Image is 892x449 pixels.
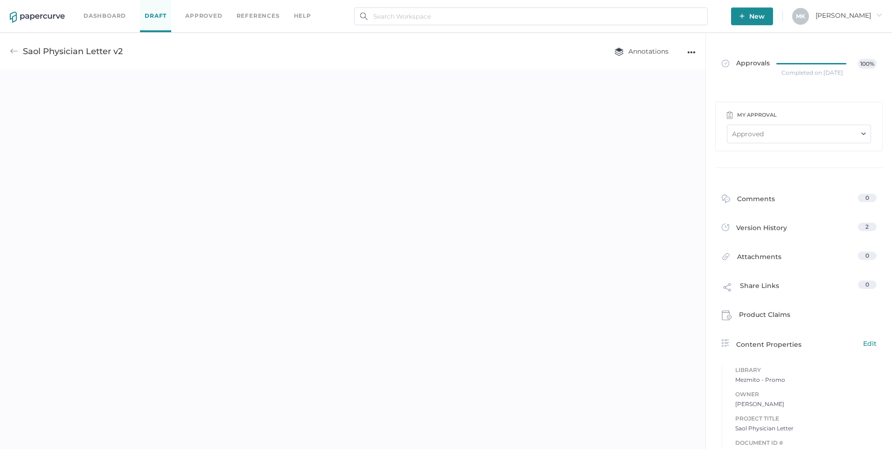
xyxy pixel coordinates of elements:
span: Edit [863,338,877,349]
span: 0 [865,252,869,259]
div: Comments [722,194,775,208]
a: References [237,11,280,21]
div: Share Links [722,281,779,298]
img: down-chevron.8e65701e.svg [861,133,866,135]
img: content-properties-icon.34d20aed.svg [722,339,729,347]
a: Product Claims [722,309,877,323]
span: Document ID # [735,438,877,448]
span: 0 [865,194,869,201]
img: attachments-icon.0dd0e375.svg [722,253,730,263]
span: 2 [865,223,869,230]
img: versions-icon.ee5af6b0.svg [722,224,729,233]
img: share-link-icon.af96a55c.svg [722,281,733,295]
div: Saol Physician Letter v2 [23,42,123,60]
a: Content PropertiesEdit [722,338,877,350]
span: Project Title [735,414,877,424]
span: Owner [735,389,877,400]
div: my approval [737,110,777,120]
span: Library [735,365,877,375]
span: 0 [865,281,869,288]
div: help [294,11,311,21]
div: Approved [732,129,764,139]
span: Approvals [722,59,770,69]
button: New [731,7,773,25]
div: ●●● [687,46,696,59]
a: Approvals100% [716,49,882,85]
div: Version History [722,223,787,236]
span: [PERSON_NAME] [815,11,882,20]
span: Mezmito - Promo [735,375,877,385]
span: 100% [858,59,876,69]
i: arrow_right [876,12,882,18]
img: search.bf03fe8b.svg [360,13,368,20]
a: Share Links0 [722,281,877,298]
span: Annotations [614,47,669,56]
a: Comments0 [722,194,877,208]
span: M K [796,13,805,20]
img: annotation-layers.cc6d0e6b.svg [614,47,624,56]
img: plus-white.e19ec114.svg [739,14,745,19]
img: claims-icon.71597b81.svg [722,310,732,321]
img: papercurve-logo-colour.7244d18c.svg [10,12,65,23]
img: clipboard-icon-grey.9278a0e9.svg [727,111,732,119]
input: Search Workspace [354,7,708,25]
a: Approved [185,11,222,21]
a: Attachments0 [722,252,877,266]
button: Annotations [605,42,678,60]
img: approved-grey.341b8de9.svg [722,60,729,67]
img: back-arrow-grey.72011ae3.svg [10,47,18,56]
span: [PERSON_NAME] [735,400,877,409]
span: New [739,7,765,25]
img: comment-icon.4fbda5a2.svg [722,195,730,205]
a: Version History2 [722,223,877,236]
a: Dashboard [84,11,126,21]
div: Product Claims [722,309,790,323]
span: Saol Physician Letter [735,424,877,433]
div: Content Properties [722,338,877,350]
div: Attachments [722,252,781,266]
